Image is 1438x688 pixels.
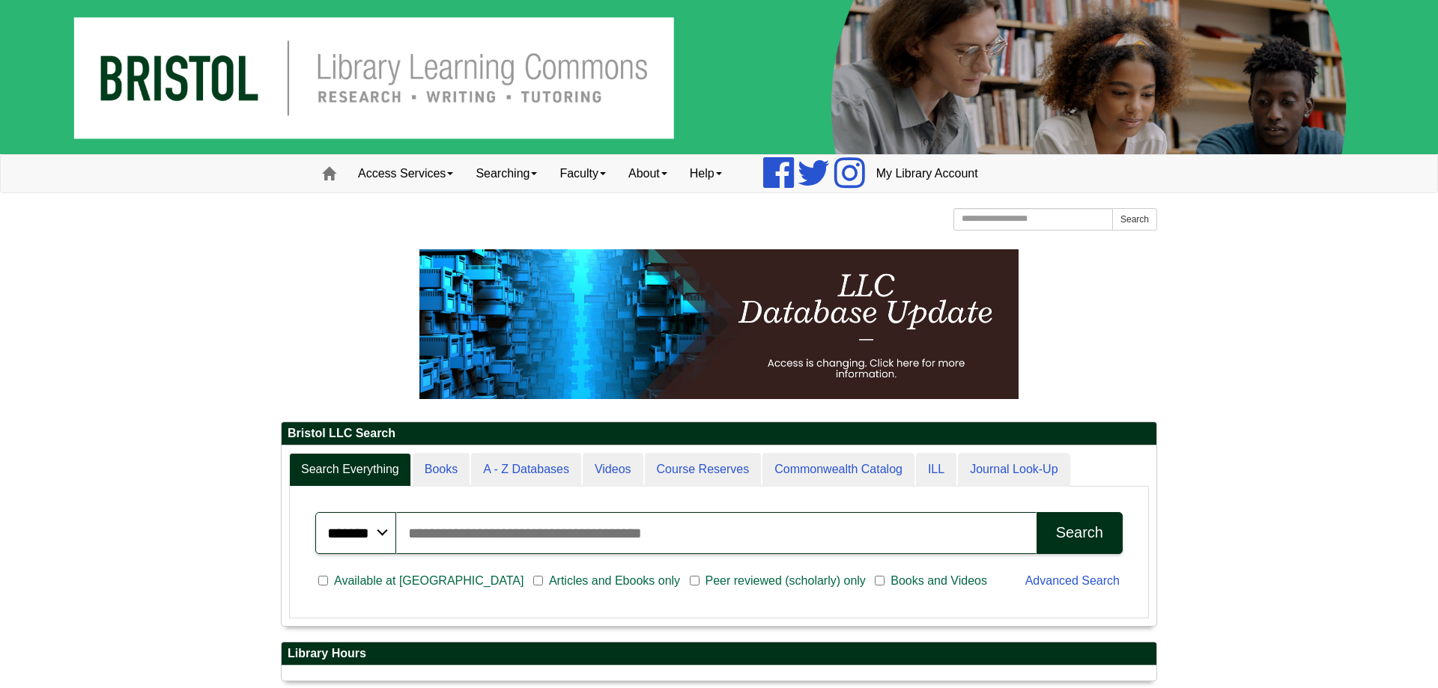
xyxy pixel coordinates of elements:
[1037,512,1123,554] button: Search
[347,155,464,192] a: Access Services
[875,574,885,588] input: Books and Videos
[865,155,989,192] a: My Library Account
[533,574,543,588] input: Articles and Ebooks only
[916,453,956,487] a: ILL
[1056,524,1103,541] div: Search
[413,453,470,487] a: Books
[282,422,1156,445] h2: Bristol LLC Search
[1025,574,1120,587] a: Advanced Search
[885,572,993,590] span: Books and Videos
[958,453,1070,487] a: Journal Look-Up
[617,155,679,192] a: About
[543,572,686,590] span: Articles and Ebooks only
[328,572,530,590] span: Available at [GEOGRAPHIC_DATA]
[690,574,700,588] input: Peer reviewed (scholarly) only
[583,453,643,487] a: Videos
[679,155,733,192] a: Help
[282,642,1156,666] h2: Library Hours
[464,155,548,192] a: Searching
[762,453,914,487] a: Commonwealth Catalog
[318,574,328,588] input: Available at [GEOGRAPHIC_DATA]
[471,453,581,487] a: A - Z Databases
[1112,208,1157,231] button: Search
[548,155,617,192] a: Faculty
[419,249,1019,399] img: HTML tutorial
[645,453,762,487] a: Course Reserves
[700,572,872,590] span: Peer reviewed (scholarly) only
[289,453,411,487] a: Search Everything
